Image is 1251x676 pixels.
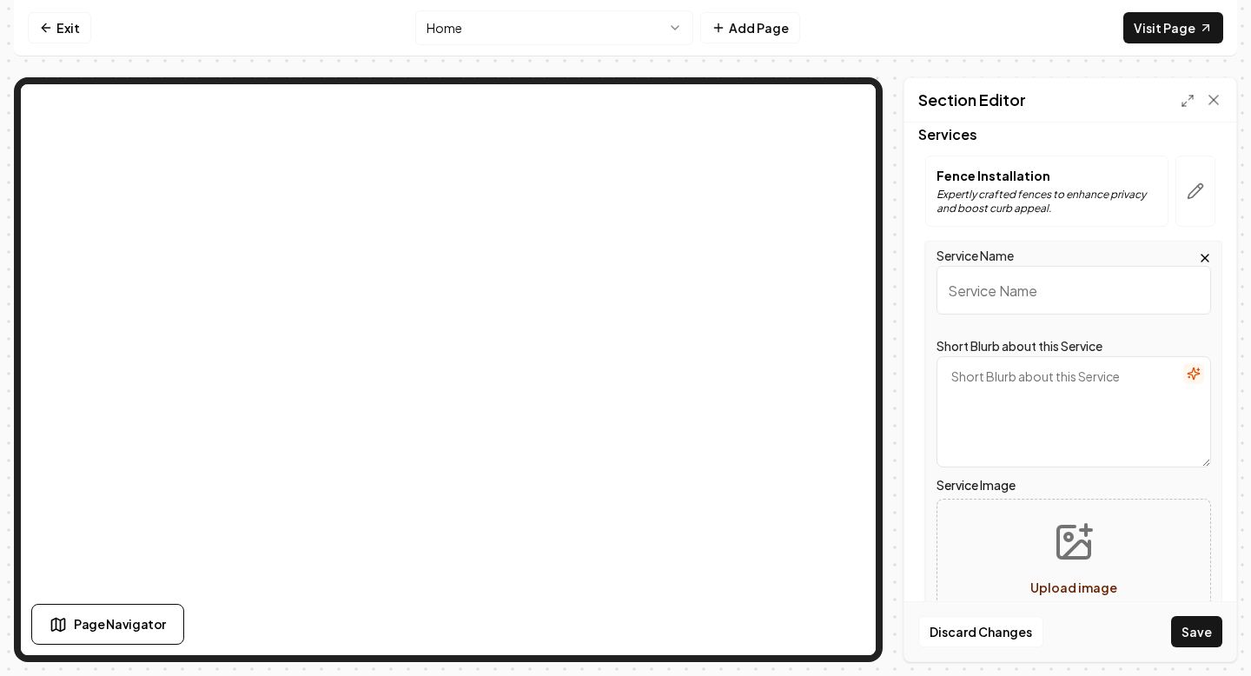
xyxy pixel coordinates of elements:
p: Expertly crafted fences to enhance privacy and boost curb appeal. [937,188,1157,215]
p: Fence Installation [937,167,1157,184]
a: Visit Page [1123,12,1223,43]
p: 30 MB max file size [1026,598,1122,615]
button: Upload image [1012,507,1135,629]
input: Service Name [937,266,1211,315]
span: Services [918,128,1222,142]
label: Service Name [937,248,1014,263]
button: Discard Changes [918,616,1043,647]
label: Short Blurb about this Service [937,338,1102,354]
span: Page Navigator [74,615,166,633]
button: Add Page [700,12,800,43]
button: Page Navigator [31,604,184,645]
h2: Section Editor [918,88,1026,112]
a: Exit [28,12,91,43]
label: Service Image [937,474,1211,495]
button: Save [1171,616,1222,647]
span: Upload image [1030,580,1117,595]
